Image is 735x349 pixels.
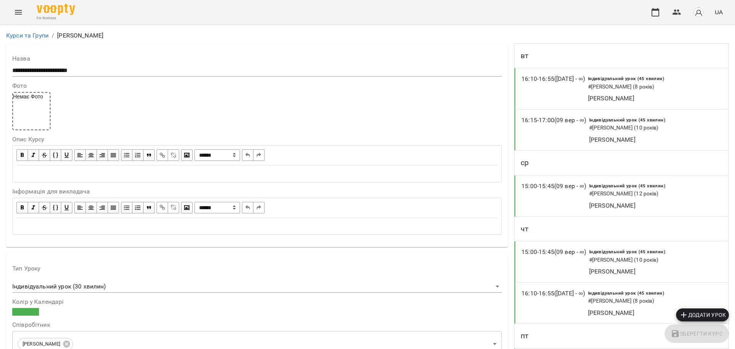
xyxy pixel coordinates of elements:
[181,149,193,161] button: Image
[589,190,715,198] h6: # [PERSON_NAME] (12 років)
[194,202,240,213] select: Block type
[715,8,723,16] span: UA
[50,149,61,161] button: Monospace
[18,341,65,348] span: [PERSON_NAME]
[168,149,179,161] button: Remove Link
[132,149,144,161] button: OL
[16,202,28,213] button: Bold
[194,202,240,213] span: Normal
[61,149,72,161] button: Underline
[39,149,50,161] button: Strikethrough
[74,149,86,161] button: Align Left
[157,202,168,213] button: Link
[86,202,97,213] button: Align Center
[12,56,502,62] label: Назва
[6,31,729,40] nav: breadcrumb
[28,202,39,213] button: Italic
[181,202,193,213] button: Image
[253,149,265,161] button: Redo
[12,299,502,305] label: Колір у Календарі
[61,202,72,213] button: Underline
[589,135,715,144] p: [PERSON_NAME]
[121,149,132,161] button: UL
[588,76,664,81] span: Індивідуальний урок (45 хвилин)
[12,92,51,130] div: Немає Фото
[57,31,103,40] p: [PERSON_NAME]
[521,182,586,191] p: 15:00 - 15:45 (09 вер - ∞)
[12,265,502,272] label: Тип Уроку
[6,32,49,39] a: Курси та Групи
[144,202,155,213] button: Blockquote
[132,202,144,213] button: OL
[97,202,108,213] button: Align Right
[588,308,714,318] p: [PERSON_NAME]
[521,247,586,257] p: 15:00 - 15:45 (09 вер - ∞)
[12,281,502,293] div: Індивідуальний урок (30 хвилин)
[588,297,714,305] h6: # [PERSON_NAME] (8 років)
[12,188,502,195] label: Інформація для викладача
[589,117,665,123] span: Індивідуальний урок (45 хвилин)
[194,149,240,161] select: Block type
[712,5,726,19] button: UA
[157,149,168,161] button: Link
[12,136,502,143] label: Опис Курсу
[679,310,726,320] span: Додати урок
[108,149,119,161] button: Align Justify
[589,267,715,276] p: [PERSON_NAME]
[589,124,715,132] h6: # [PERSON_NAME] (10 років)
[13,166,501,182] div: Edit text
[521,223,528,235] h6: чт
[589,183,665,188] span: Індивідуальний урок (45 хвилин)
[97,149,108,161] button: Align Right
[521,74,585,84] p: 16:10 - 16:55 ([DATE] - ∞)
[589,249,665,254] span: Індивідуальний урок (45 хвилин)
[16,149,28,161] button: Bold
[242,149,253,161] button: Undo
[28,149,39,161] button: Italic
[52,31,54,40] li: /
[521,330,528,342] h6: пт
[521,289,585,298] p: 16:10 - 16:55 ([DATE] - ∞)
[693,7,704,18] img: avatar_s.png
[13,218,501,234] div: Edit text
[589,201,715,210] p: [PERSON_NAME]
[12,83,502,89] label: Фото
[37,4,75,15] img: Voopty Logo
[589,256,715,264] h6: # [PERSON_NAME] (10 років)
[588,290,664,296] span: Індивідуальний урок (45 хвилин)
[37,16,75,21] span: For Business
[253,202,265,213] button: Redo
[86,149,97,161] button: Align Center
[39,202,50,213] button: Strikethrough
[521,157,529,169] h6: ср
[144,149,155,161] button: Blockquote
[242,202,253,213] button: Undo
[168,202,179,213] button: Remove Link
[9,3,28,21] button: Menu
[521,50,528,62] h6: вт
[676,308,729,321] button: Додати урок
[50,202,61,213] button: Monospace
[121,202,132,213] button: UL
[588,94,714,103] p: [PERSON_NAME]
[588,83,714,91] h6: # [PERSON_NAME] (8 років)
[194,149,240,161] span: Normal
[108,202,119,213] button: Align Justify
[521,116,586,125] p: 16:15 - 17:00 (09 вер - ∞)
[74,202,86,213] button: Align Left
[12,322,502,328] label: Співробітник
